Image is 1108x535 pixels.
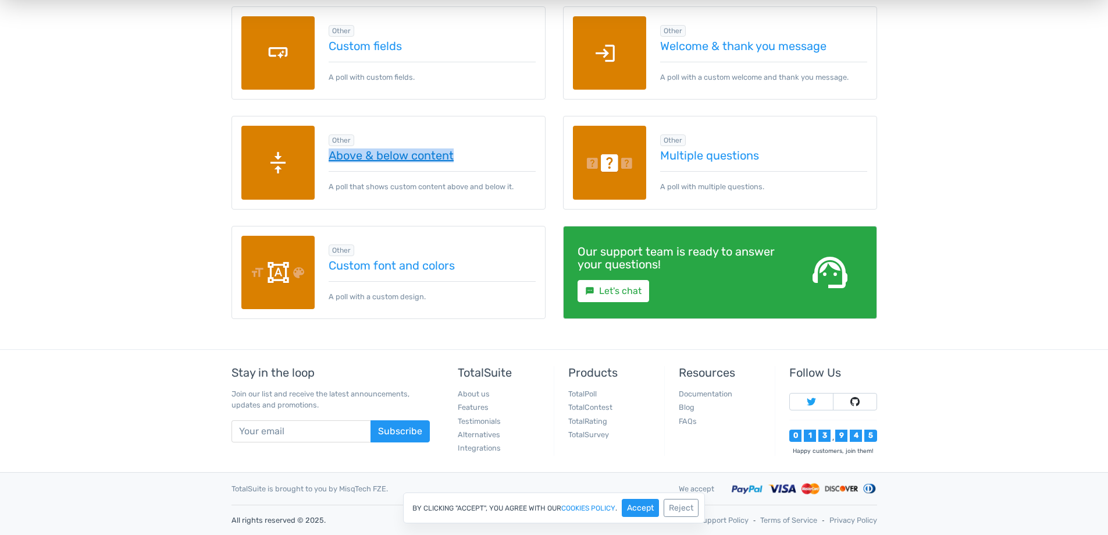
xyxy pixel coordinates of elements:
[458,403,489,412] a: Features
[231,388,430,410] p: Join our list and receive the latest announcements, updates and promotions.
[568,366,655,379] h5: Products
[458,366,545,379] h5: TotalSuite
[329,62,536,83] p: A poll with custom fields.
[660,40,867,52] a: Welcome & thank you message
[864,430,877,442] div: 5
[223,483,670,494] div: TotalSuite is brought to you by MisqTech FZE.
[835,430,847,442] div: 9
[578,280,649,302] a: smsLet's chat
[241,16,315,90] img: custom-fields.png
[241,236,315,310] img: custom-font-colors.png
[660,149,867,162] a: Multiple questions
[241,126,315,200] img: above-below-content.png
[660,62,867,83] p: A poll with a custom welcome and thank you message.
[329,281,536,302] p: A poll with a custom design.
[789,366,877,379] h5: Follow Us
[231,420,371,442] input: Your email
[679,403,694,412] a: Blog
[568,430,609,439] a: TotalSurvey
[458,444,501,452] a: Integrations
[458,417,501,426] a: Testimonials
[660,25,686,37] span: Browse all in Other
[679,389,732,398] a: Documentation
[329,245,354,256] span: Browse all in Other
[370,420,430,442] button: Subscribe
[329,134,354,146] span: Browse all in Other
[573,126,647,200] img: multiple-questions.png
[831,434,835,442] div: ,
[660,171,867,192] p: A poll with multiple questions.
[458,389,490,398] a: About us
[789,430,801,442] div: 0
[809,251,851,293] span: support_agent
[231,366,430,379] h5: Stay in the loop
[804,430,816,442] div: 1
[329,171,536,192] p: A poll that shows custom content above and below it.
[329,149,536,162] a: Above & below content
[807,397,816,406] img: Follow TotalSuite on Twitter
[670,483,723,494] div: We accept
[622,499,659,517] button: Accept
[458,430,500,439] a: Alternatives
[850,397,860,406] img: Follow TotalSuite on Github
[568,417,607,426] a: TotalRating
[403,493,705,523] div: By clicking "Accept", you agree with our .
[850,430,862,442] div: 4
[568,403,612,412] a: TotalContest
[660,134,686,146] span: Browse all in Other
[585,286,594,296] small: sms
[568,389,597,398] a: TotalPoll
[679,366,766,379] h5: Resources
[818,430,831,442] div: 3
[578,245,780,271] h4: Our support team is ready to answer your questions!
[329,25,354,37] span: Browse all in Other
[329,259,536,272] a: Custom font and colors
[732,482,877,495] img: Accepted payment methods
[561,505,615,512] a: cookies policy
[573,16,647,90] img: welcome-thank-you-message.png
[329,40,536,52] a: Custom fields
[679,417,697,426] a: FAQs
[789,447,877,455] div: Happy customers, join them!
[664,499,699,517] button: Reject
